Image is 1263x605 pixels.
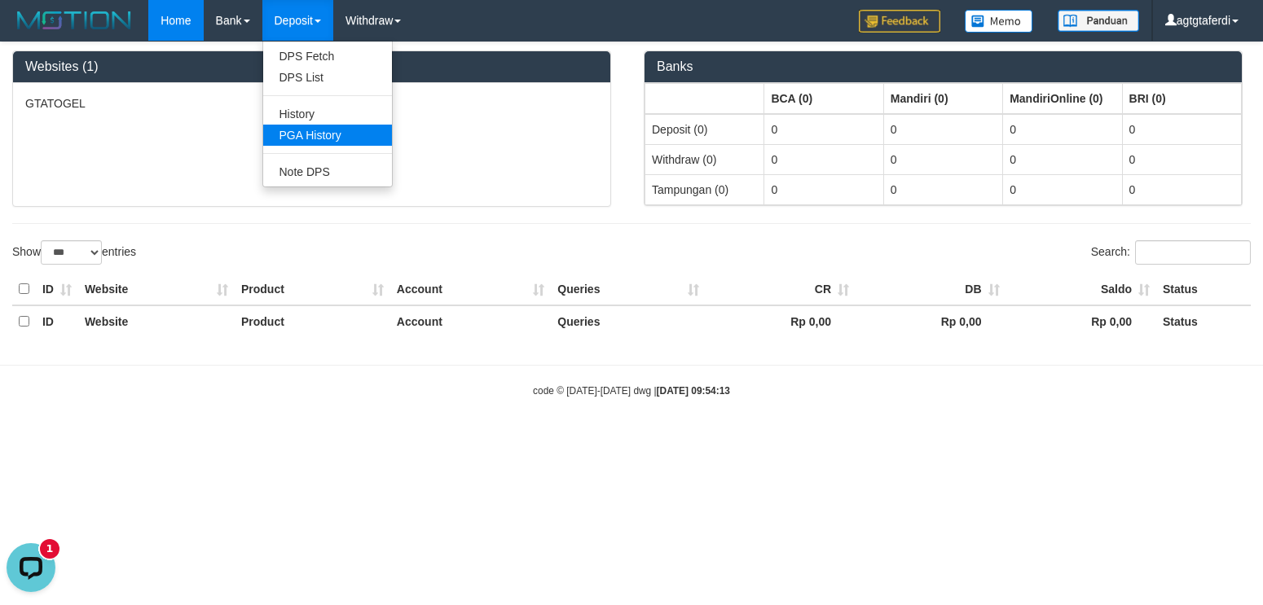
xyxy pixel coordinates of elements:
[78,274,235,305] th: Website
[645,144,764,174] td: Withdraw (0)
[235,305,390,337] th: Product
[764,83,883,114] th: Group: activate to sort column ascending
[7,7,55,55] button: Open LiveChat chat widget
[1003,114,1122,145] td: 0
[764,144,883,174] td: 0
[883,144,1002,174] td: 0
[551,274,705,305] th: Queries
[25,59,598,74] h3: Websites (1)
[1122,83,1241,114] th: Group: activate to sort column ascending
[645,174,764,204] td: Tampungan (0)
[645,114,764,145] td: Deposit (0)
[1058,10,1139,32] img: panduan.png
[263,46,392,67] a: DPS Fetch
[764,174,883,204] td: 0
[883,114,1002,145] td: 0
[78,305,235,337] th: Website
[1003,144,1122,174] td: 0
[263,161,392,182] a: Note DPS
[263,67,392,88] a: DPS List
[1122,144,1241,174] td: 0
[706,274,856,305] th: CR
[390,305,551,337] th: Account
[883,83,1002,114] th: Group: activate to sort column ascending
[41,240,102,265] select: Showentries
[1091,240,1251,265] label: Search:
[551,305,705,337] th: Queries
[1135,240,1251,265] input: Search:
[1122,174,1241,204] td: 0
[764,114,883,145] td: 0
[657,59,1230,74] h3: Banks
[856,274,1006,305] th: DB
[657,385,730,397] strong: [DATE] 09:54:13
[36,274,78,305] th: ID
[263,125,392,146] a: PGA History
[856,305,1006,337] th: Rp 0,00
[235,274,390,305] th: Product
[12,8,136,33] img: MOTION_logo.png
[40,2,59,22] div: New messages notification
[883,174,1002,204] td: 0
[1006,305,1157,337] th: Rp 0,00
[533,385,730,397] small: code © [DATE]-[DATE] dwg |
[12,240,136,265] label: Show entries
[1003,83,1122,114] th: Group: activate to sort column ascending
[1156,305,1251,337] th: Status
[1122,114,1241,145] td: 0
[859,10,940,33] img: Feedback.jpg
[36,305,78,337] th: ID
[263,103,392,125] a: History
[645,83,764,114] th: Group: activate to sort column ascending
[965,10,1033,33] img: Button%20Memo.svg
[1006,274,1157,305] th: Saldo
[1156,274,1251,305] th: Status
[706,305,856,337] th: Rp 0,00
[25,95,598,112] p: GTATOGEL
[390,274,551,305] th: Account
[1003,174,1122,204] td: 0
